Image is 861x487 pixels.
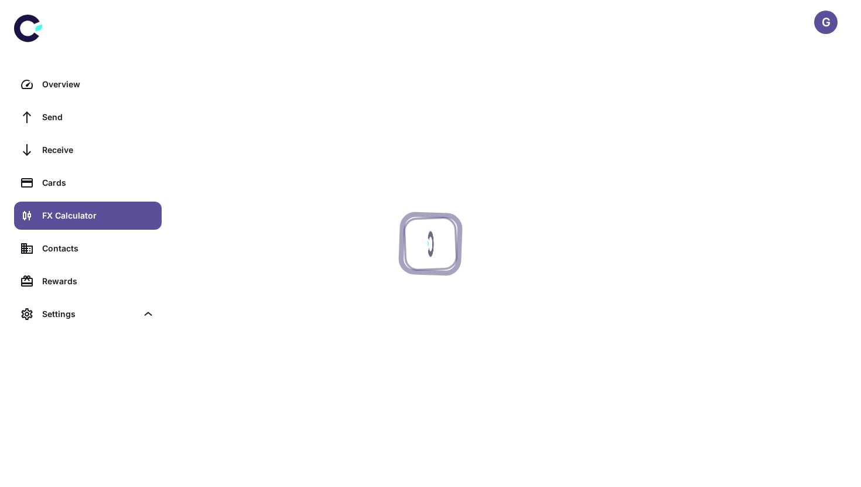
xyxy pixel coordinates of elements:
a: Contacts [14,234,162,263]
div: Send [42,111,155,124]
div: Receive [42,144,155,156]
a: Send [14,103,162,131]
a: FX Calculator [14,202,162,230]
div: Settings [42,308,137,321]
div: Contacts [42,242,155,255]
div: Settings [14,300,162,328]
a: Overview [14,70,162,98]
button: G [814,11,838,34]
div: Cards [42,176,155,189]
a: Rewards [14,267,162,295]
a: Receive [14,136,162,164]
div: FX Calculator [42,209,155,222]
a: Cards [14,169,162,197]
div: Overview [42,78,155,91]
div: Rewards [42,275,155,288]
